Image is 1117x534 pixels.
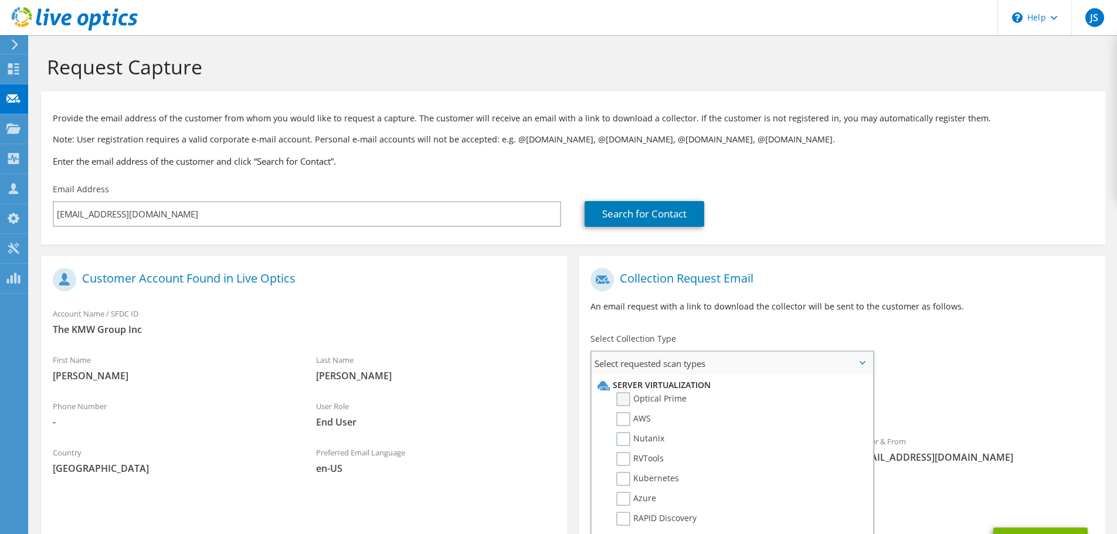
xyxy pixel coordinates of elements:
[585,201,704,227] a: Search for Contact
[53,155,1094,168] h3: Enter the email address of the customer and click “Search for Contact”.
[616,492,656,506] label: Azure
[304,348,568,388] div: Last Name
[41,394,304,434] div: Phone Number
[854,451,1094,464] span: [EMAIL_ADDRESS][DOMAIN_NAME]
[616,512,697,526] label: RAPID Discovery
[41,301,567,342] div: Account Name / SFDC ID
[41,440,304,481] div: Country
[53,183,109,195] label: Email Address
[53,112,1094,125] p: Provide the email address of the customer from whom you would like to request a capture. The cust...
[53,462,293,475] span: [GEOGRAPHIC_DATA]
[316,369,556,382] span: [PERSON_NAME]
[1085,8,1104,27] span: JS
[304,440,568,481] div: Preferred Email Language
[53,369,293,382] span: [PERSON_NAME]
[579,429,842,470] div: To
[595,378,867,392] li: Server Virtualization
[41,348,304,388] div: First Name
[47,55,1094,79] h1: Request Capture
[316,462,556,475] span: en-US
[616,392,687,406] label: Optical Prime
[616,432,664,446] label: Nutanix
[616,412,651,426] label: AWS
[590,333,676,345] label: Select Collection Type
[579,475,1105,516] div: CC & Reply To
[316,416,556,428] span: End User
[53,133,1094,146] p: Note: User registration requires a valid corporate e-mail account. Personal e-mail accounts will ...
[1012,12,1023,23] svg: \n
[53,268,549,291] h1: Customer Account Found in Live Optics
[616,452,664,466] label: RVTools
[53,416,293,428] span: -
[53,323,555,336] span: The KMW Group Inc
[590,300,1093,313] p: An email request with a link to download the collector will be sent to the customer as follows.
[592,352,872,375] span: Select requested scan types
[590,268,1087,291] h1: Collection Request Email
[842,429,1105,470] div: Sender & From
[616,472,679,486] label: Kubernetes
[304,394,568,434] div: User Role
[579,380,1105,423] div: Requested Collections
